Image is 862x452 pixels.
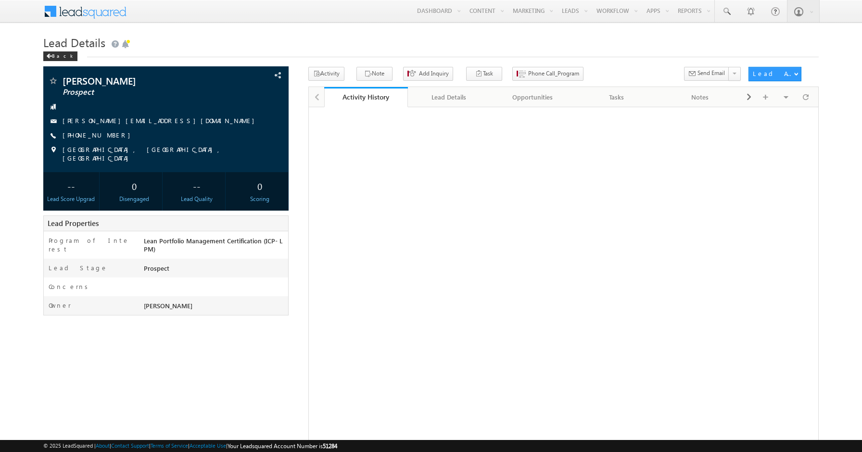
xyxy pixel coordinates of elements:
[528,69,579,78] span: Phone Call_Program
[323,442,337,450] span: 51284
[141,264,288,277] div: Prospect
[331,92,401,101] div: Activity History
[499,91,566,103] div: Opportunities
[63,116,259,125] a: [PERSON_NAME][EMAIL_ADDRESS][DOMAIN_NAME]
[43,51,82,59] a: Back
[63,88,216,97] span: Prospect
[356,67,393,81] button: Note
[49,282,91,291] label: Concerns
[466,67,502,81] button: Task
[46,177,97,195] div: --
[171,195,223,203] div: Lead Quality
[575,87,659,107] a: Tasks
[63,76,216,86] span: [PERSON_NAME]
[49,236,132,253] label: Program of Interest
[43,51,77,61] div: Back
[512,67,583,81] button: Phone Call_Program
[234,195,286,203] div: Scoring
[324,87,408,107] a: Activity History
[96,442,110,449] a: About
[63,131,135,140] span: [PHONE_NUMBER]
[684,67,729,81] button: Send Email
[416,91,483,103] div: Lead Details
[748,67,801,81] button: Lead Actions
[403,67,453,81] button: Add Inquiry
[753,69,794,78] div: Lead Actions
[48,218,99,228] span: Lead Properties
[43,441,337,451] span: © 2025 LeadSquared | | | | |
[49,264,108,272] label: Lead Stage
[111,442,149,449] a: Contact Support
[697,69,725,77] span: Send Email
[491,87,575,107] a: Opportunities
[108,195,160,203] div: Disengaged
[659,87,742,107] a: Notes
[49,301,71,310] label: Owner
[63,145,263,163] span: [GEOGRAPHIC_DATA], [GEOGRAPHIC_DATA], [GEOGRAPHIC_DATA]
[46,195,97,203] div: Lead Score Upgrad
[190,442,226,449] a: Acceptable Use
[141,236,288,258] div: Lean Portfolio Management Certification (ICP- LPM)
[234,177,286,195] div: 0
[666,91,734,103] div: Notes
[228,442,337,450] span: Your Leadsquared Account Number is
[171,177,223,195] div: --
[108,177,160,195] div: 0
[43,35,105,50] span: Lead Details
[151,442,188,449] a: Terms of Service
[419,69,449,78] span: Add Inquiry
[408,87,492,107] a: Lead Details
[583,91,650,103] div: Tasks
[144,301,192,310] span: [PERSON_NAME]
[308,67,344,81] button: Activity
